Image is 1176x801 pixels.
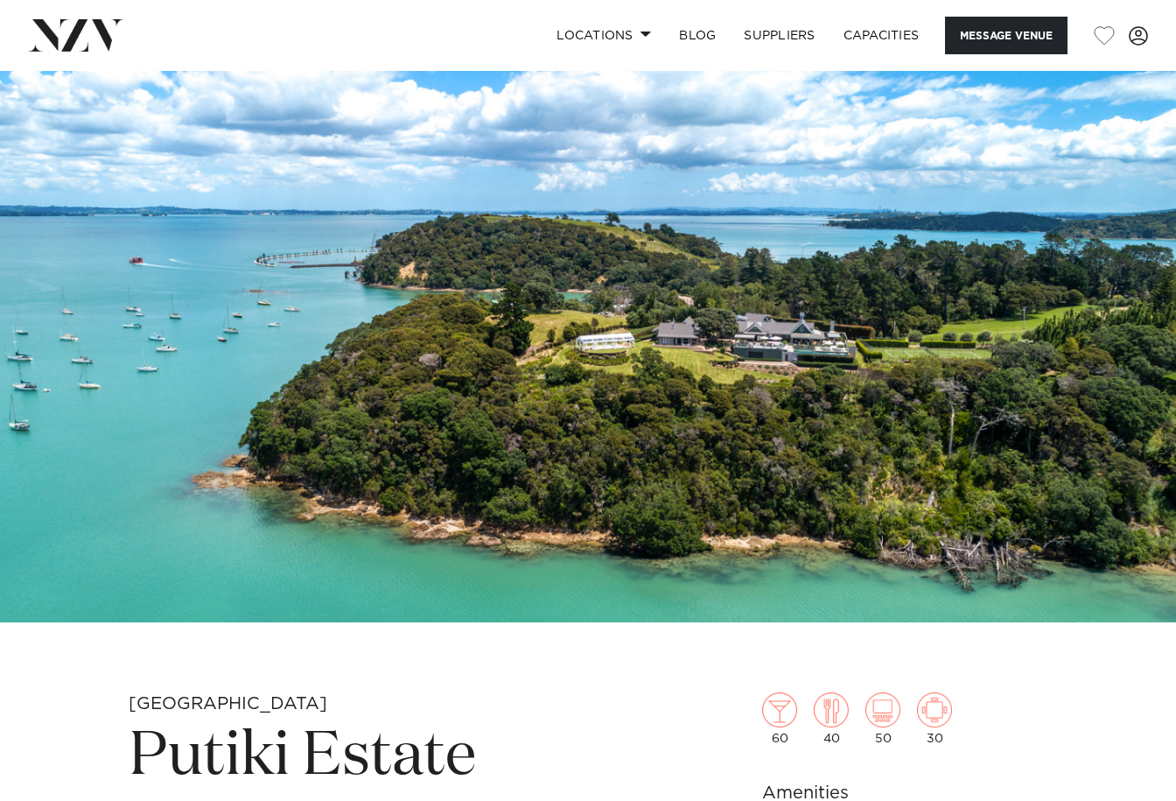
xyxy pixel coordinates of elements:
[665,17,730,54] a: BLOG
[129,695,327,713] small: [GEOGRAPHIC_DATA]
[28,19,123,51] img: nzv-logo.png
[917,692,952,745] div: 30
[542,17,665,54] a: Locations
[762,692,797,745] div: 60
[814,692,849,727] img: dining.png
[814,692,849,745] div: 40
[917,692,952,727] img: meeting.png
[829,17,934,54] a: Capacities
[762,692,797,727] img: cocktail.png
[730,17,829,54] a: SUPPLIERS
[865,692,900,745] div: 50
[129,717,638,797] h1: Putiki Estate
[865,692,900,727] img: theatre.png
[945,17,1067,54] button: Message Venue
